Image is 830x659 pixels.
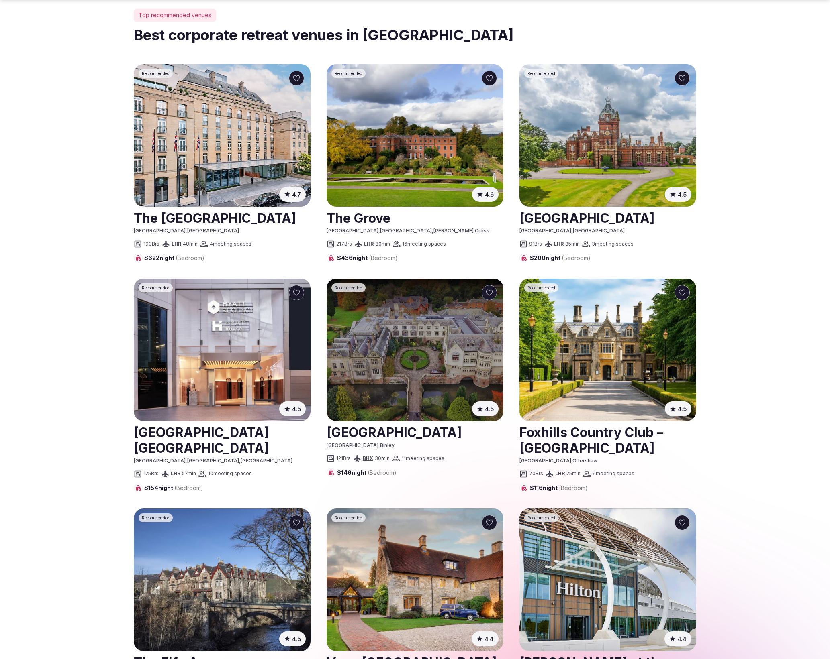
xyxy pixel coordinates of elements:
span: [GEOGRAPHIC_DATA] [134,228,186,234]
span: [GEOGRAPHIC_DATA] [380,228,432,234]
span: 11 meeting spaces [402,455,444,462]
a: View venue [519,422,696,458]
img: Voco Oxford Thames Hotel [327,508,503,651]
span: Recommended [335,285,362,291]
span: $146 night [337,469,397,477]
img: Hyatt House London Stratford [134,279,311,421]
span: $200 night [530,254,591,262]
span: (Bedroom) [176,254,204,261]
a: LHR [171,470,180,476]
div: Recommended [331,283,366,292]
a: LHR [555,470,565,476]
a: See The Grove [327,64,503,207]
img: The Elvetham - Country House Hotel [519,64,696,207]
span: 4.5 [678,405,687,413]
a: See Coombe Abbey [327,279,503,421]
img: Coombe Abbey [327,279,503,421]
span: [GEOGRAPHIC_DATA] [327,442,378,448]
a: See Hyatt House London Stratford [134,279,311,421]
span: 4 meeting spaces [210,241,251,248]
span: [GEOGRAPHIC_DATA] [187,228,239,234]
span: 125 Brs [143,470,159,477]
h2: The Grove [327,207,503,228]
span: Recommended [527,515,555,521]
span: (Bedroom) [559,484,588,491]
button: 4.7 [279,187,306,202]
span: 121 Brs [336,455,351,462]
div: Recommended [331,513,366,522]
span: 16 meeting spaces [402,241,446,248]
span: 190 Brs [143,241,159,248]
span: [GEOGRAPHIC_DATA] [241,458,292,464]
img: Hilton at the Ageas Bowl, Southampton [519,508,696,651]
div: Recommended [139,283,173,292]
h2: The [GEOGRAPHIC_DATA] [134,207,311,228]
span: Recommended [142,515,170,521]
a: View venue [134,207,311,228]
span: Ottershaw [572,458,597,464]
span: , [571,458,572,464]
div: Recommended [524,283,558,292]
a: See The Berkeley London [134,64,311,207]
span: 35 min [565,241,580,248]
img: The Grove [327,64,503,207]
a: See The Elvetham - Country House Hotel [519,64,696,207]
span: [GEOGRAPHIC_DATA] [187,458,239,464]
div: Recommended [139,513,173,522]
div: Top recommended venues [134,9,216,22]
span: , [432,228,433,234]
span: 217 Brs [336,241,352,248]
a: See Voco Oxford Thames Hotel [327,508,503,651]
span: Recommended [527,285,555,291]
span: [GEOGRAPHIC_DATA] [519,228,571,234]
h2: [GEOGRAPHIC_DATA] [519,207,696,228]
span: [GEOGRAPHIC_DATA] [327,228,378,234]
a: View venue [134,422,311,458]
a: LHR [172,241,181,247]
a: BHX [363,455,373,461]
span: $116 night [530,484,588,492]
a: View venue [327,422,503,442]
button: 4.6 [472,187,499,202]
span: 30 min [375,455,390,462]
span: (Bedroom) [174,484,203,491]
span: , [571,228,573,234]
span: $622 night [144,254,204,262]
span: [GEOGRAPHIC_DATA] [519,458,571,464]
button: 4.5 [665,187,691,202]
span: Binley [380,442,395,448]
span: Recommended [335,71,362,76]
span: [GEOGRAPHIC_DATA] [134,458,186,464]
span: , [378,228,380,234]
button: 4.5 [665,401,691,416]
div: Recommended [524,513,558,522]
span: 48 min [183,241,198,248]
span: 4.5 [678,190,687,199]
button: 4.5 [472,401,499,416]
span: , [378,442,380,448]
span: (Bedroom) [368,469,397,476]
h2: Best corporate retreat venues in [GEOGRAPHIC_DATA] [134,25,696,45]
h2: Foxhills Country Club – [GEOGRAPHIC_DATA] [519,422,696,458]
span: 25 min [566,470,581,477]
span: 91 Brs [529,241,542,248]
span: Recommended [335,515,362,521]
span: 30 min [375,241,390,248]
button: 4.5 [279,401,306,416]
span: $436 night [337,254,398,262]
span: 70 Brs [529,470,543,477]
a: View venue [327,207,503,228]
a: See The Fife Arms [134,508,311,651]
img: Foxhills Country Club – Golf Club & Resort [519,279,696,421]
img: The Fife Arms [134,508,311,651]
h2: [GEOGRAPHIC_DATA] [GEOGRAPHIC_DATA] [134,422,311,458]
span: Recommended [527,71,555,76]
span: (Bedroom) [562,254,591,261]
a: See Hilton at the Ageas Bowl, Southampton [519,508,696,651]
a: LHR [364,241,374,247]
a: LHR [554,241,564,247]
span: (Bedroom) [369,254,398,261]
a: See Foxhills Country Club – Golf Club & Resort [519,279,696,421]
div: Recommended [331,69,366,78]
span: 4.5 [292,405,301,413]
